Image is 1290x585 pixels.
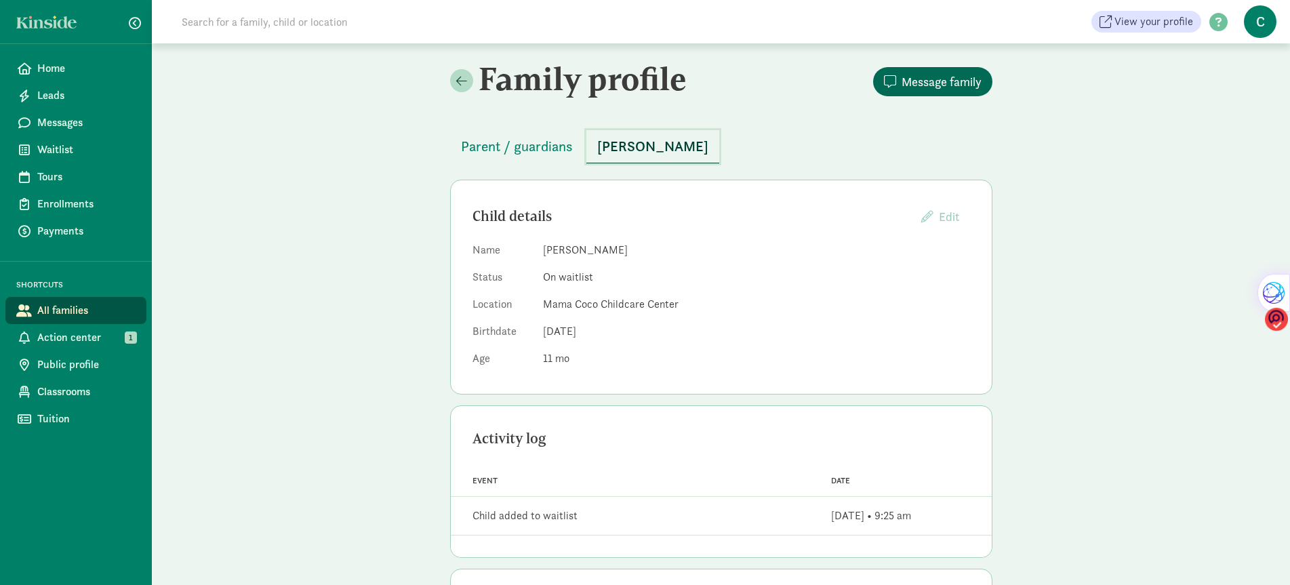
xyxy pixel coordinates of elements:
[1091,11,1201,33] a: View your profile
[37,142,136,158] span: Waitlist
[37,87,136,104] span: Leads
[831,476,850,485] span: Date
[586,130,719,163] button: [PERSON_NAME]
[5,136,146,163] a: Waitlist
[472,296,532,318] dt: Location
[543,242,970,258] dd: [PERSON_NAME]
[37,196,136,212] span: Enrollments
[450,60,719,98] h2: Family profile
[543,351,569,365] span: 11
[37,115,136,131] span: Messages
[5,190,146,218] a: Enrollments
[472,269,532,291] dt: Status
[174,8,554,35] input: Search for a family, child or location
[5,351,146,378] a: Public profile
[910,202,970,231] button: Edit
[472,428,970,449] div: Activity log
[37,384,136,400] span: Classrooms
[597,136,708,157] span: [PERSON_NAME]
[472,508,578,524] div: Child added to waitlist
[5,378,146,405] a: Classrooms
[5,109,146,136] a: Messages
[5,163,146,190] a: Tours
[472,323,532,345] dt: Birthdate
[5,405,146,432] a: Tuition
[5,218,146,245] a: Payments
[543,269,970,285] dd: On waitlist
[37,302,136,319] span: All families
[472,205,910,227] div: Child details
[125,331,137,344] span: 1
[37,60,136,77] span: Home
[37,223,136,239] span: Payments
[5,297,146,324] a: All families
[873,67,992,96] button: Message family
[543,324,576,338] span: [DATE]
[472,350,532,372] dt: Age
[5,82,146,109] a: Leads
[472,476,498,485] span: Event
[450,139,584,155] a: Parent / guardians
[543,296,970,312] dd: Mama Coco Childcare Center
[1265,307,1288,332] img: o1IwAAAABJRU5ErkJggg==
[472,242,532,264] dt: Name
[37,411,136,427] span: Tuition
[939,209,959,224] span: Edit
[831,508,911,524] div: [DATE] • 9:25 am
[902,73,982,91] span: Message family
[5,55,146,82] a: Home
[1222,520,1290,585] iframe: Chat Widget
[586,139,719,155] a: [PERSON_NAME]
[37,357,136,373] span: Public profile
[461,136,573,157] span: Parent / guardians
[1244,5,1276,38] span: C
[37,169,136,185] span: Tours
[5,324,146,351] a: Action center 1
[450,130,584,163] button: Parent / guardians
[37,329,136,346] span: Action center
[1114,14,1193,30] span: View your profile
